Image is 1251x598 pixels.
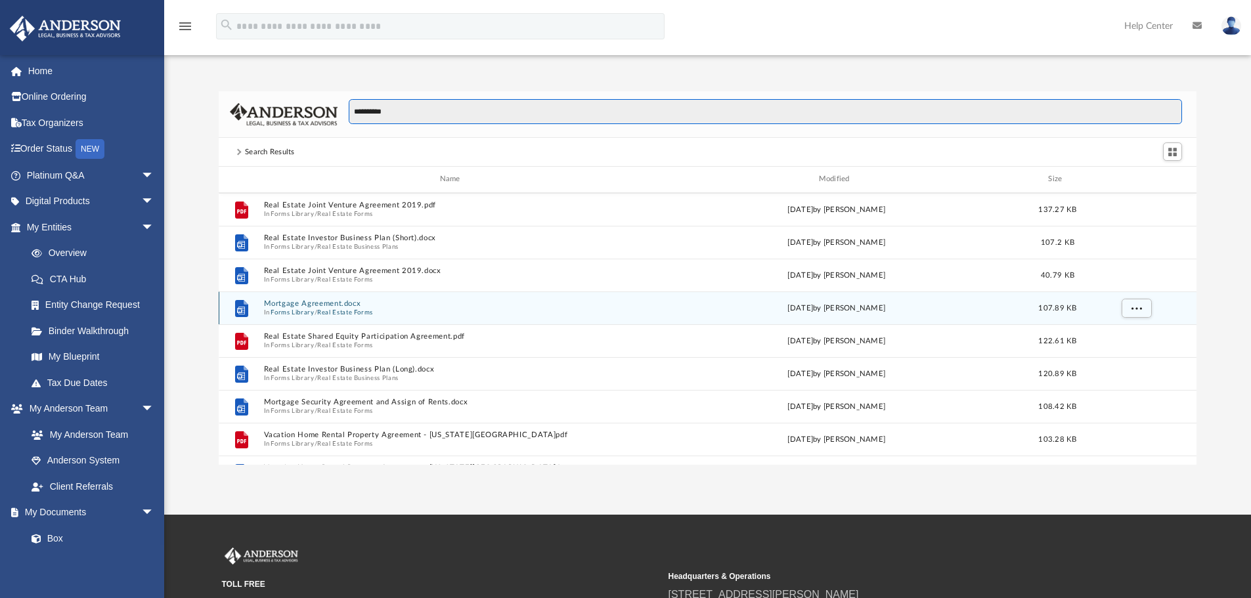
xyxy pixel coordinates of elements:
[18,473,167,500] a: Client Referrals
[18,292,174,318] a: Entity Change Request
[219,193,1197,465] div: grid
[9,58,174,84] a: Home
[219,18,234,32] i: search
[9,214,174,240] a: My Entitiesarrow_drop_down
[263,365,642,374] button: Real Estate Investor Business Plan (Long).docx
[317,275,373,284] button: Real Estate Forms
[9,500,167,526] a: My Documentsarrow_drop_down
[9,110,174,136] a: Tax Organizers
[263,439,642,448] span: In
[315,209,317,218] span: /
[141,214,167,241] span: arrow_drop_down
[315,374,317,382] span: /
[141,162,167,189] span: arrow_drop_down
[263,209,642,218] span: In
[647,173,1025,185] div: Modified
[263,173,641,185] div: Name
[263,332,642,341] button: Real Estate Shared Equity Participation Agreement.pdf
[1038,370,1076,377] span: 120.89 KB
[18,240,174,267] a: Overview
[263,463,642,472] button: Vacation Home Rental Property Agreement - [US_STATE][GEOGRAPHIC_DATA]docx
[317,341,373,349] button: Real Estate Forms
[9,136,174,163] a: Order StatusNEW
[315,439,317,448] span: /
[76,139,104,159] div: NEW
[18,318,174,344] a: Binder Walkthrough
[315,341,317,349] span: /
[222,578,659,590] small: TOLL FREE
[1121,298,1151,318] button: More options
[141,500,167,526] span: arrow_drop_down
[315,275,317,284] span: /
[271,308,314,316] button: Forms Library
[647,203,1026,215] div: [DATE] by [PERSON_NAME]
[1038,402,1076,410] span: 108.42 KB
[222,547,301,565] img: Anderson Advisors Platinum Portal
[9,84,174,110] a: Online Ordering
[317,209,373,218] button: Real Estate Forms
[263,406,642,415] span: In
[141,396,167,423] span: arrow_drop_down
[1038,205,1076,213] span: 137.27 KB
[263,242,642,251] span: In
[1038,337,1076,344] span: 122.61 KB
[263,267,642,275] button: Real Estate Joint Venture Agreement 2019.docx
[647,433,1026,445] div: [DATE] by [PERSON_NAME]
[225,173,257,185] div: id
[271,242,314,251] button: Forms Library
[9,188,174,215] a: Digital Productsarrow_drop_down
[271,439,314,448] button: Forms Library
[271,275,314,284] button: Forms Library
[1038,435,1076,442] span: 103.28 KB
[141,188,167,215] span: arrow_drop_down
[18,448,167,474] a: Anderson System
[271,341,314,349] button: Forms Library
[6,16,125,41] img: Anderson Advisors Platinum Portal
[315,406,317,415] span: /
[263,398,642,406] button: Mortgage Security Agreement and Assign of Rents.docx
[263,341,642,349] span: In
[317,308,373,316] button: Real Estate Forms
[177,18,193,34] i: menu
[1089,173,1181,185] div: id
[245,146,295,158] div: Search Results
[647,302,1026,314] div: [DATE] by [PERSON_NAME]
[317,439,373,448] button: Real Estate Forms
[1163,142,1183,161] button: Switch to Grid View
[1031,173,1084,185] div: Size
[18,344,167,370] a: My Blueprint
[317,374,399,382] button: Real Estate Business Plans
[263,299,642,308] button: Mortgage Agreement.docx
[263,308,642,316] span: In
[271,209,314,218] button: Forms Library
[9,162,174,188] a: Platinum Q&Aarrow_drop_down
[1038,304,1076,311] span: 107.89 KB
[9,396,167,422] a: My Anderson Teamarrow_drop_down
[315,308,317,316] span: /
[1041,238,1074,246] span: 107.2 KB
[647,400,1026,412] div: [DATE] by [PERSON_NAME]
[647,236,1026,248] div: [DATE] by [PERSON_NAME]
[263,234,642,242] button: Real Estate Investor Business Plan (Short).docx
[271,374,314,382] button: Forms Library
[263,201,642,209] button: Real Estate Joint Venture Agreement 2019.pdf
[18,266,174,292] a: CTA Hub
[18,421,161,448] a: My Anderson Team
[271,406,314,415] button: Forms Library
[263,431,642,439] button: Vacation Home Rental Property Agreement - [US_STATE][GEOGRAPHIC_DATA]pdf
[349,99,1182,124] input: Search files and folders
[315,242,317,251] span: /
[18,370,174,396] a: Tax Due Dates
[263,275,642,284] span: In
[317,242,399,251] button: Real Estate Business Plans
[647,269,1026,281] div: [DATE] by [PERSON_NAME]
[647,368,1026,379] div: [DATE] by [PERSON_NAME]
[1221,16,1241,35] img: User Pic
[317,406,373,415] button: Real Estate Forms
[647,335,1026,347] div: [DATE] by [PERSON_NAME]
[177,25,193,34] a: menu
[669,570,1106,582] small: Headquarters & Operations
